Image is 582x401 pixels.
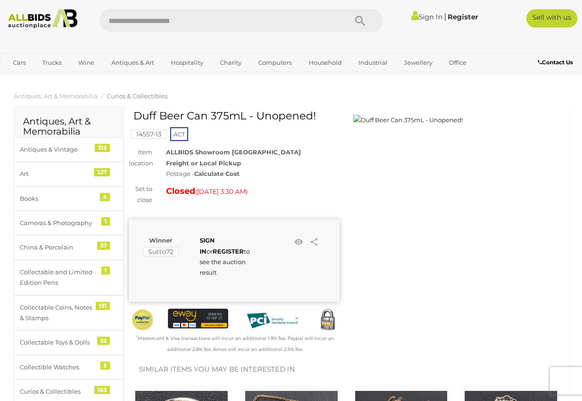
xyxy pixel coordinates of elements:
[20,242,96,253] div: China & Porcelain
[20,267,96,288] div: Collectable and Limited Edition Pens
[105,55,160,70] a: Antiques & Art
[20,144,96,155] div: Antiques & Vintage
[337,9,383,32] button: Search
[14,186,124,211] a: Books 4
[131,130,167,139] mark: 14557-13
[538,59,573,66] b: Contact Us
[194,170,240,177] strong: Calculate Cost
[7,70,38,85] a: Sports
[100,361,110,370] div: 5
[20,362,96,373] div: Collectible Watches
[94,386,110,394] div: 163
[95,144,110,152] div: 313
[94,168,110,176] div: 227
[4,9,81,28] img: Allbids.com.au
[448,12,478,21] a: Register
[316,309,339,332] img: Secured by Rapid SSL
[168,309,228,329] img: eWAY Payment Gateway
[139,366,553,373] h2: Similar items you may be interested in
[14,260,124,295] a: Collectable and Limited Edition Pens 1
[538,57,575,68] a: Contact Us
[149,237,173,244] b: Winner
[131,309,154,331] img: Official PayPal Seal
[20,218,96,228] div: Cameras & Photography
[20,302,96,324] div: Collectable Coins, Notes & Stamps
[14,162,124,186] a: Art 227
[292,235,305,249] li: Watch this item
[165,55,209,70] a: Hospitality
[398,55,438,70] a: Jewellery
[353,115,564,125] img: Duff Beer Can 375mL - Unopened!
[101,217,110,226] div: 1
[107,92,167,100] a: Curios & Collectibles
[352,55,393,70] a: Industrial
[14,295,124,331] a: Collectable Coins, Notes & Stamps 131
[20,337,96,348] div: Collectable Toys & Dolls
[23,116,115,136] h2: Antiques, Art & Memorabilia
[122,184,159,205] div: Set to close
[443,55,473,70] a: Office
[170,127,188,141] span: ACT
[252,55,298,70] a: Computers
[14,330,124,355] a: Collectable Toys & Dolls 52
[96,302,110,310] div: 131
[195,188,248,195] span: ( )
[20,169,96,179] div: Art
[200,237,250,276] span: or to see the auction result
[97,337,110,345] div: 52
[133,110,337,122] h1: Duff Beer Can 375mL - Unopened!
[166,159,241,167] strong: Freight or Local Pickup
[136,335,334,352] small: Mastercard & Visa transactions will incur an additional 1.9% fee. Paypal will incur an additional...
[131,130,167,138] a: 14557-13
[101,266,110,275] div: 1
[214,55,248,70] a: Charity
[14,137,124,162] a: Antiques & Vintage 313
[242,309,302,333] img: PCI DSS compliant
[143,247,179,256] mark: Sutto72
[100,193,110,201] div: 4
[166,169,339,179] div: Postage -
[303,55,348,70] a: Household
[197,187,246,196] span: [DATE] 3:30 AM
[526,9,577,28] a: Sell with us
[444,11,446,22] span: |
[166,148,301,156] strong: ALLBIDS Showroom [GEOGRAPHIC_DATA]
[14,211,124,235] a: Cameras & Photography 1
[36,55,68,70] a: Trucks
[14,355,124,379] a: Collectible Watches 5
[411,12,443,21] a: Sign In
[20,193,96,204] div: Books
[20,386,96,397] div: Curios & Collectibles
[7,55,32,70] a: Cars
[122,147,159,169] div: Item location
[72,55,100,70] a: Wine
[97,242,110,250] div: 57
[166,186,195,196] strong: Closed
[14,92,98,100] a: Antiques, Art & Memorabilia
[42,70,120,85] a: [GEOGRAPHIC_DATA]
[200,237,215,254] a: SIGN IN
[14,235,124,260] a: China & Porcelain 57
[213,248,244,255] a: REGISTER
